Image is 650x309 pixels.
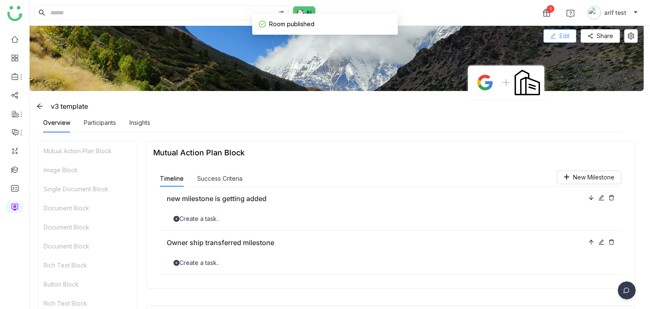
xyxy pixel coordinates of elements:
[197,174,242,183] button: Success Criteria
[604,8,626,17] span: arif test
[559,31,570,41] span: Edit
[586,6,640,19] button: arif test
[43,118,70,127] div: Overview
[573,173,614,182] span: New Milestone
[167,193,584,204] div: new milestone is getting added
[278,10,285,17] img: search-type.svg
[7,6,22,21] img: logo
[269,20,314,28] span: Room published
[39,160,137,179] div: Image Block
[293,6,316,19] img: ask-buddy-normal.svg
[84,118,116,127] div: Participants
[167,258,614,268] div: Create a task..
[597,31,613,41] span: Share
[129,118,150,127] div: Insights
[39,179,137,199] div: Single Document Block
[581,29,620,43] button: Share
[167,214,614,223] div: Create a task..
[587,6,601,19] img: avatar
[39,199,137,218] div: Document Block
[39,141,137,160] div: Mutual Action Plan Block
[167,237,584,248] div: Owner ship transferred milestone
[39,218,137,237] div: Document Block
[566,9,575,18] img: help.svg
[153,148,245,157] div: Mutual Action Plan Block
[39,237,137,256] div: Document Block
[616,281,637,303] img: dsr-chat-floating.svg
[39,275,137,294] div: Button Block
[39,256,137,275] div: Rich Text Block
[33,99,88,113] div: v3 template
[543,29,576,43] button: Edit
[557,171,621,184] button: New Milestone
[160,174,184,183] button: Timeline
[547,5,554,13] div: 1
